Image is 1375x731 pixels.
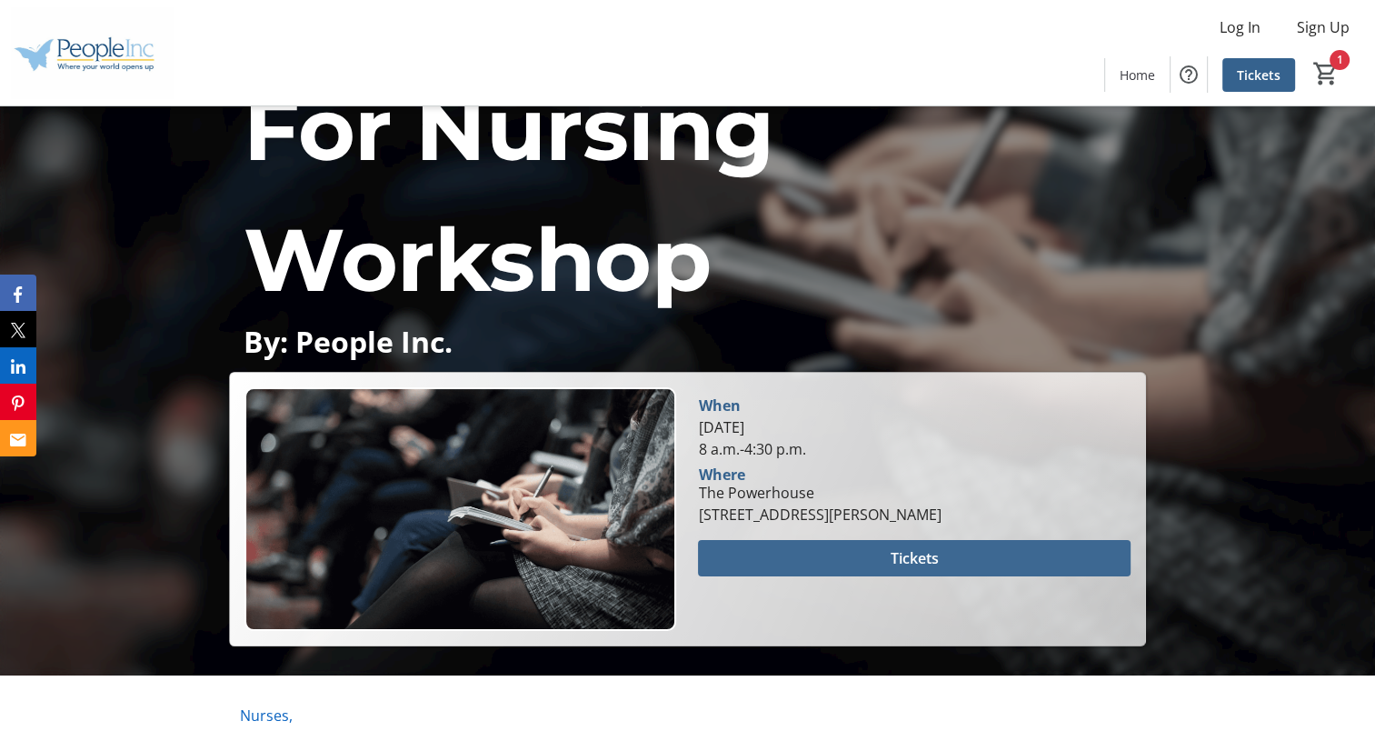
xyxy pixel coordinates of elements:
img: People Inc.'s Logo [11,7,173,98]
div: The Powerhouse [698,482,941,504]
div: [STREET_ADDRESS][PERSON_NAME] [698,504,941,526]
p: By: People Inc. [244,325,1131,357]
span: Home [1120,65,1155,85]
button: Cart [1310,57,1342,90]
span: Nurses, [240,706,293,726]
div: [DATE] 8 a.m.-4:30 p.m. [698,416,1130,460]
span: Sign Up [1297,16,1350,38]
div: When [698,395,740,416]
button: Sign Up [1282,13,1364,42]
span: Tickets [1237,65,1280,85]
span: Log In [1220,16,1260,38]
button: Log In [1205,13,1275,42]
span: Tickets [891,547,939,569]
a: Home [1105,58,1170,92]
a: Tickets [1222,58,1295,92]
button: Help [1171,56,1207,93]
button: Tickets [698,540,1130,576]
div: Where [698,467,744,482]
img: Campaign CTA Media Photo [244,387,676,630]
